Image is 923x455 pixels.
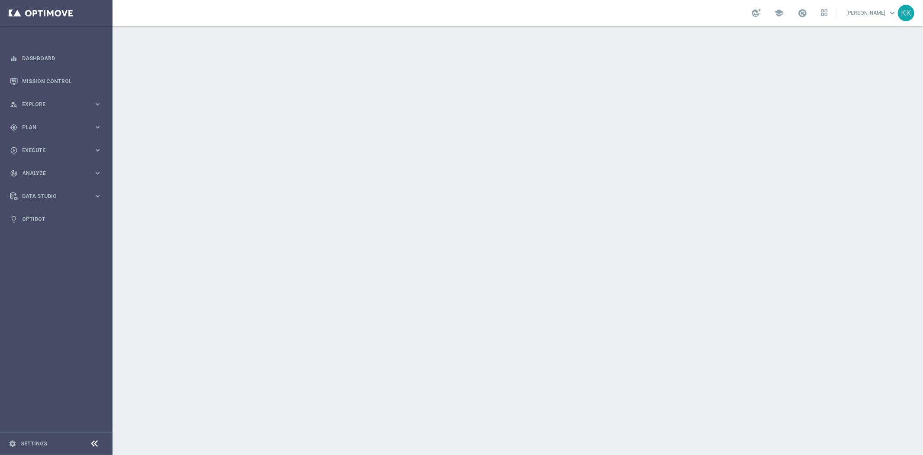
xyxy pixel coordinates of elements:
[10,193,102,200] button: Data Studio keyboard_arrow_right
[22,148,93,153] span: Execute
[846,6,898,19] a: [PERSON_NAME]keyboard_arrow_down
[9,440,16,448] i: settings
[10,123,93,131] div: Plan
[22,194,93,199] span: Data Studio
[10,208,102,231] div: Optibot
[10,101,93,108] div: Explore
[22,171,93,176] span: Analyze
[10,101,102,108] button: person_search Explore keyboard_arrow_right
[10,147,102,154] button: play_circle_outline Execute keyboard_arrow_right
[22,70,102,93] a: Mission Control
[10,146,18,154] i: play_circle_outline
[10,70,102,93] div: Mission Control
[774,8,784,18] span: school
[898,5,914,21] div: KK
[22,47,102,70] a: Dashboard
[10,123,18,131] i: gps_fixed
[93,100,102,108] i: keyboard_arrow_right
[10,216,102,223] button: lightbulb Optibot
[10,101,18,108] i: person_search
[10,215,18,223] i: lightbulb
[93,192,102,200] i: keyboard_arrow_right
[10,170,102,177] button: track_changes Analyze keyboard_arrow_right
[888,8,897,18] span: keyboard_arrow_down
[10,169,18,177] i: track_changes
[10,78,102,85] button: Mission Control
[10,146,93,154] div: Execute
[93,123,102,131] i: keyboard_arrow_right
[10,55,18,62] i: equalizer
[10,55,102,62] button: equalizer Dashboard
[10,124,102,131] button: gps_fixed Plan keyboard_arrow_right
[22,102,93,107] span: Explore
[21,441,47,446] a: Settings
[22,125,93,130] span: Plan
[10,47,102,70] div: Dashboard
[93,146,102,154] i: keyboard_arrow_right
[93,169,102,177] i: keyboard_arrow_right
[10,192,93,200] div: Data Studio
[10,169,93,177] div: Analyze
[22,208,102,231] a: Optibot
